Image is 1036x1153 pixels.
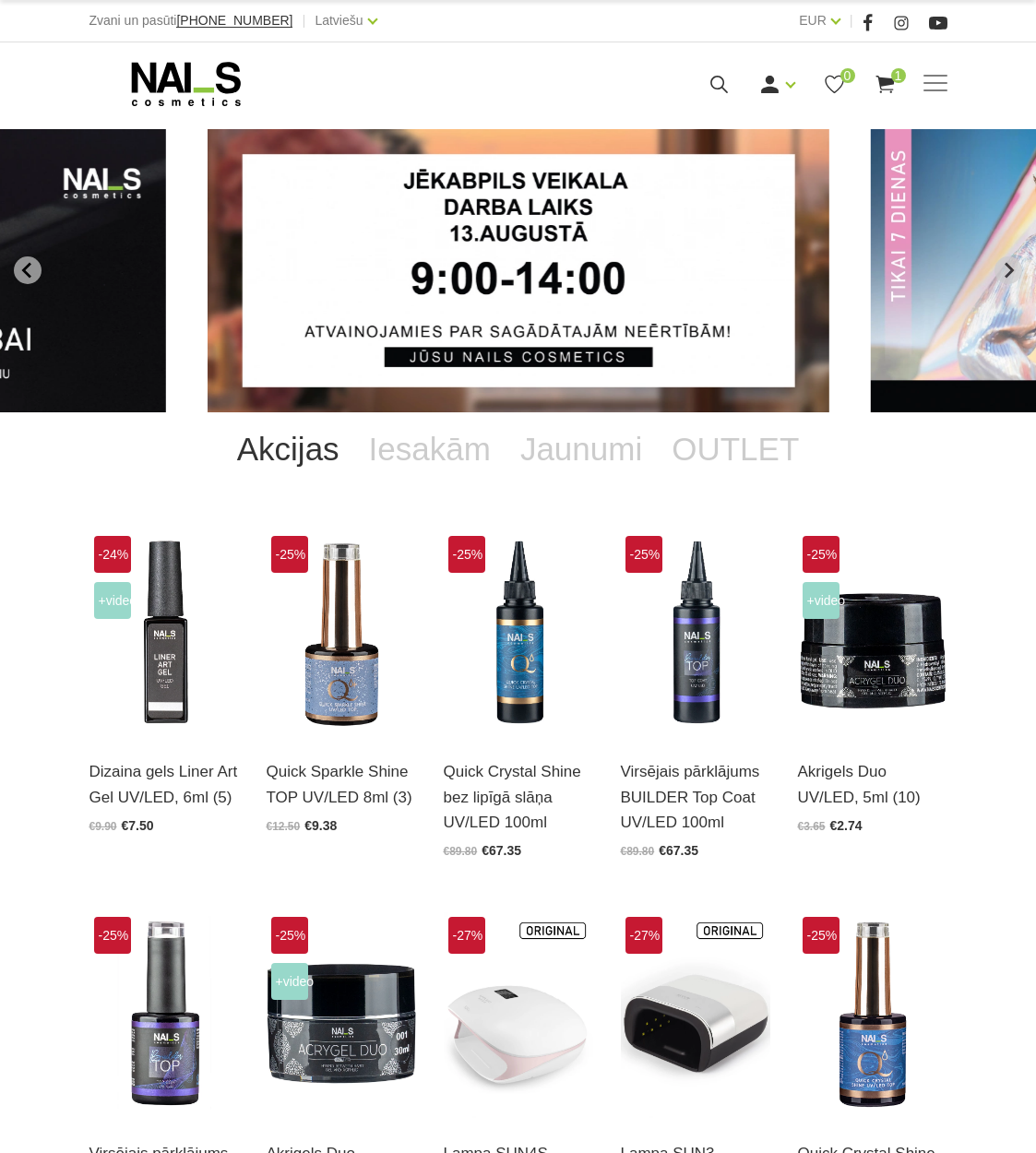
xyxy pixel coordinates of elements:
[444,531,593,737] img: Virsējais pārklājums bez lipīgā slāņa un UV zilā pārklājuma. Nodrošina izcilu spīdumu manikīram l...
[798,820,826,833] span: €3.65
[874,73,897,96] a: 1
[803,536,840,573] span: -25%
[482,843,521,858] span: €67.35
[89,759,239,809] a: Dizaina gels Liner Art Gel UV/LED, 6ml (5)
[89,9,293,32] div: Zvani un pasūti
[798,912,947,1118] img: Virsējais pārklājums bez lipīgā slāņa un UV zilā pārklājuma. Nodrošina izcilu spīdumu manikīram l...
[659,843,698,858] span: €67.35
[803,582,840,619] span: +Video
[222,412,354,486] a: Akcijas
[94,582,131,619] span: +Video
[271,963,308,1000] span: +Video
[304,818,337,833] span: €9.38
[448,536,485,573] span: -25%
[840,68,855,83] span: 0
[798,759,947,809] a: Akrigels Duo UV/LED, 5ml (10)
[208,129,829,412] li: 1 of 12
[271,536,308,573] span: -25%
[823,73,846,96] a: 0
[621,531,770,737] img: Builder Top virsējais pārklājums bez lipīgā slāņa gēllakas/gēla pārklājuma izlīdzināšanai un nost...
[89,531,239,737] img: Liner Art Gel - UV/LED dizaina gels smalku, vienmērīgu, pigmentētu līniju zīmēšanai. Lielisks pal...
[267,912,416,1118] img: Kas ir AKRIGELS “DUO GEL” un kādas problēmas tas risina?• Tas apvieno ērti modelējamā akrigela un...
[14,256,42,284] button: Go to last slide
[621,912,770,1118] img: Modelis: SUNUV 3Jauda: 48WViļņu garums: 365+405nmKalpošanas ilgums: 50000 HRSPogas vadība:10s/30s...
[267,531,416,737] img: Virsējais pārklājums bez lipīgā slāņa ar mirdzuma efektu.Pieejami 3 veidi:* Starlight - ar smalkā...
[506,412,657,486] a: Jaunumi
[176,14,292,28] a: [PHONE_NUMBER]
[315,9,363,31] a: Latviešu
[267,820,301,833] span: €12.50
[176,13,292,28] span: [PHONE_NUMBER]
[798,531,947,737] img: Kas ir AKRIGELS “DUO GEL” un kādas problēmas tas risina?• Tas apvieno ērti modelējamā akrigela un...
[302,9,305,32] span: |
[444,912,593,1118] img: Tips:UV LAMPAZīmola nosaukums:SUNUVModeļa numurs: SUNUV4Profesionālā UV/Led lampa.Garantija: 1 ga...
[89,912,239,1118] img: Builder Top virsējais pārklājums bez lipīgā slāņa gellakas/gela pārklājuma izlīdzināšanai un nost...
[444,759,593,835] a: Quick Crystal Shine bez lipīgā slāņa UV/LED 100ml
[94,536,131,573] span: -24%
[625,917,662,954] span: -27%
[799,9,827,31] a: EUR
[657,412,814,486] a: OUTLET
[448,917,485,954] span: -27%
[621,845,655,858] span: €89.80
[122,818,154,833] span: €7.50
[994,256,1022,284] button: Next slide
[830,818,863,833] span: €2.74
[803,917,840,954] span: -25%
[850,9,853,32] span: |
[271,917,308,954] span: -25%
[444,845,478,858] span: €89.80
[94,917,131,954] span: -25%
[621,759,770,835] a: Virsējais pārklājums BUILDER Top Coat UV/LED 100ml
[354,412,506,486] a: Iesakām
[625,536,662,573] span: -25%
[267,759,416,809] a: Quick Sparkle Shine TOP UV/LED 8ml (3)
[89,820,117,833] span: €9.90
[891,68,906,83] span: 1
